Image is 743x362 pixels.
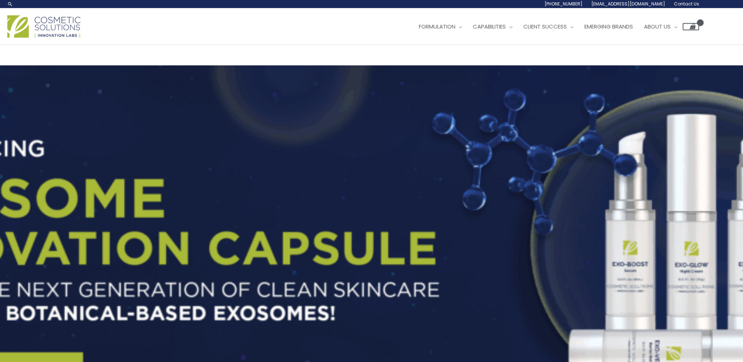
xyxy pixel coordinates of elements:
[683,23,699,30] a: View Shopping Cart, empty
[7,15,80,38] img: Cosmetic Solutions Logo
[644,23,671,30] span: About Us
[413,16,467,38] a: Formulation
[674,1,699,7] span: Contact Us
[7,1,13,7] a: Search icon link
[518,16,579,38] a: Client Success
[408,16,699,38] nav: Site Navigation
[545,1,583,7] span: [PHONE_NUMBER]
[523,23,567,30] span: Client Success
[579,16,638,38] a: Emerging Brands
[638,16,683,38] a: About Us
[591,1,665,7] span: [EMAIL_ADDRESS][DOMAIN_NAME]
[473,23,506,30] span: Capabilities
[419,23,455,30] span: Formulation
[467,16,518,38] a: Capabilities
[584,23,633,30] span: Emerging Brands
